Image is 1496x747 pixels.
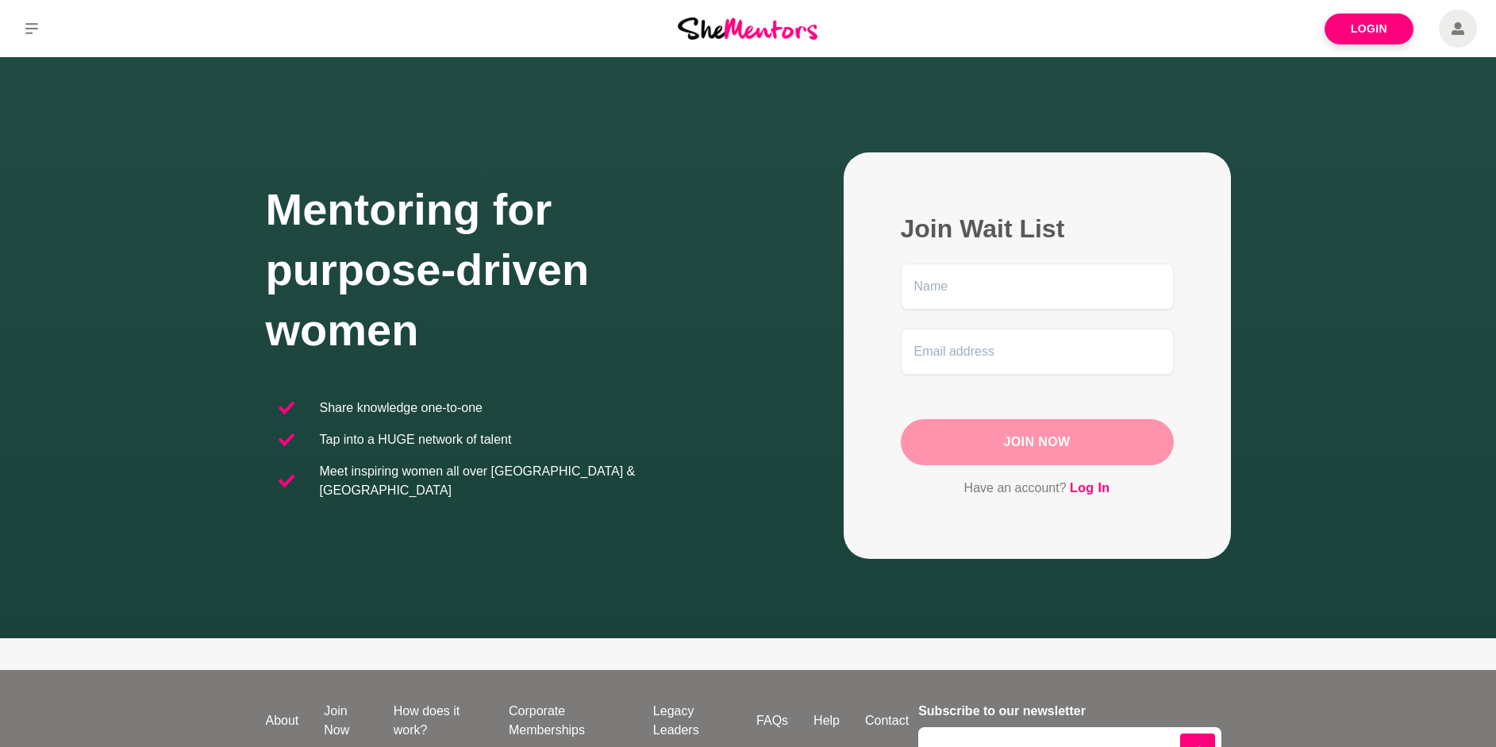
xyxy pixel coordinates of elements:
img: She Mentors Logo [678,17,817,39]
a: Contact [852,711,921,730]
h4: Subscribe to our newsletter [918,702,1221,721]
input: Email address [901,329,1174,375]
a: Help [801,711,852,730]
p: Have an account? [901,478,1174,499]
h1: Mentoring for purpose-driven women [266,179,748,360]
input: Name [901,264,1174,310]
a: Corporate Memberships [496,702,640,740]
a: About [253,711,312,730]
a: How does it work? [381,702,496,740]
a: Legacy Leaders [640,702,744,740]
a: Join Now [311,702,380,740]
p: Share knowledge one-to-one [320,399,483,418]
a: FAQs [744,711,801,730]
a: Log In [1070,478,1110,499]
p: Meet inspiring women all over [GEOGRAPHIC_DATA] & [GEOGRAPHIC_DATA] [320,462,736,500]
h2: Join Wait List [901,213,1174,245]
p: Tap into a HUGE network of talent [320,430,512,449]
a: Login [1325,13,1413,44]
